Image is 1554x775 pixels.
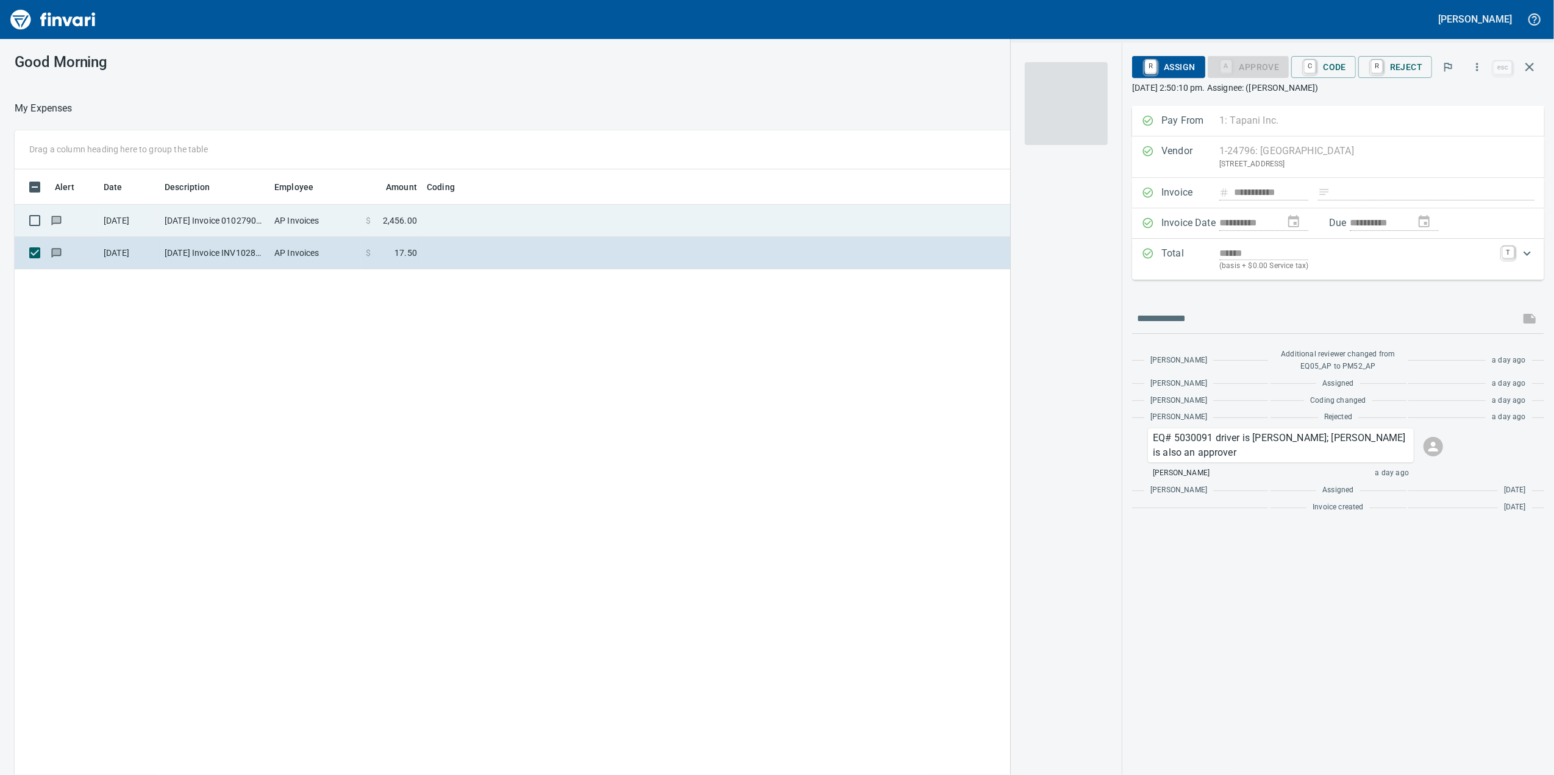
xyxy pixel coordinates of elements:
div: Coding Required [1208,61,1289,71]
span: a day ago [1375,467,1410,480]
span: [DATE] [1504,501,1526,514]
span: Code [1301,57,1346,77]
span: Coding [427,180,455,194]
td: [DATE] [99,237,160,269]
span: [DATE] [1504,484,1526,497]
a: esc [1494,61,1512,74]
td: AP Invoices [269,205,361,237]
p: EQ# 5030091 driver is [PERSON_NAME]; [PERSON_NAME] is also an approver [1153,431,1409,460]
p: Total [1161,246,1219,272]
span: $ [366,247,371,259]
p: Drag a column heading here to group the table [29,143,208,155]
span: Amount [386,180,417,194]
p: (basis + $0.00 Service tax) [1219,260,1495,272]
img: Finvari [7,5,99,34]
button: [PERSON_NAME] [1436,10,1515,29]
button: Flag [1435,54,1461,80]
span: Close invoice [1491,52,1544,82]
span: [PERSON_NAME] [1150,411,1207,423]
button: RReject [1358,56,1432,78]
a: R [1145,60,1157,73]
span: $ [366,214,371,227]
td: [DATE] Invoice INV10289885 from [GEOGRAPHIC_DATA] (1-24796) [160,237,269,269]
a: C [1304,60,1316,73]
span: Description [165,180,210,194]
td: AP Invoices [269,237,361,269]
a: T [1502,246,1514,258]
span: Date [104,180,138,194]
span: a day ago [1492,411,1526,423]
span: [PERSON_NAME] [1153,467,1210,480]
span: Reject [1368,57,1422,77]
span: This records your message into the invoice and notifies anyone mentioned [1515,304,1544,333]
span: a day ago [1492,378,1526,390]
button: RAssign [1132,56,1205,78]
a: R [1371,60,1383,73]
td: [DATE] [99,205,160,237]
span: Description [165,180,226,194]
td: [DATE] Invoice 010279005 from Oldcastle Precast Inc. (1-11232) [160,205,269,237]
nav: breadcrumb [15,101,73,116]
span: Coding [427,180,471,194]
span: a day ago [1492,395,1526,407]
h5: [PERSON_NAME] [1439,13,1512,26]
span: [PERSON_NAME] [1150,355,1207,367]
span: 17.50 [394,247,417,259]
span: Has messages [50,216,63,224]
span: [PERSON_NAME] [1150,378,1207,390]
span: Alert [55,180,90,194]
span: Rejected [1324,411,1352,423]
h3: Good Morning [15,54,402,71]
span: Employee [274,180,329,194]
span: Alert [55,180,74,194]
span: Assigned [1322,484,1353,497]
span: Has messages [50,249,63,257]
span: Amount [370,180,417,194]
button: More [1464,54,1491,80]
span: Additional reviewer changed from EQ05_AP to PM52_AP [1277,349,1400,373]
p: [DATE] 2:50:10 pm. Assignee: ([PERSON_NAME]) [1132,82,1544,94]
span: Invoice created [1313,501,1364,514]
span: a day ago [1492,355,1526,367]
span: 2,456.00 [383,214,417,227]
p: My Expenses [15,101,73,116]
span: Assigned [1322,378,1353,390]
div: Expand [1132,239,1544,280]
span: Coding changed [1310,395,1366,407]
span: Date [104,180,123,194]
span: [PERSON_NAME] [1150,484,1207,497]
button: CCode [1291,56,1356,78]
span: Assign [1142,57,1195,77]
span: [PERSON_NAME] [1150,395,1207,407]
span: Employee [274,180,313,194]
